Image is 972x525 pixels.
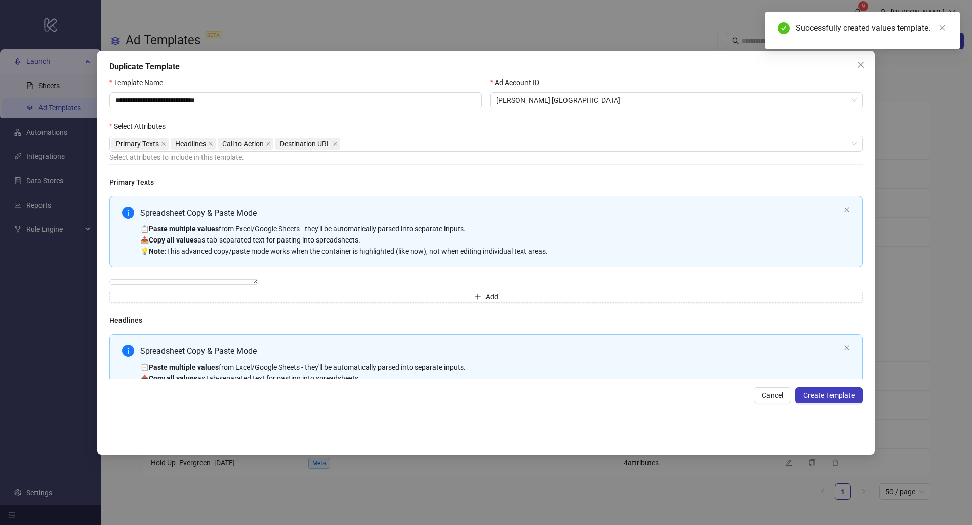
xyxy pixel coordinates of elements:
[474,293,481,300] span: plus
[208,141,213,146] span: close
[171,138,216,150] span: Headlines
[161,141,166,146] span: close
[109,291,863,303] button: Add
[796,22,948,34] div: Successfully created values template.
[109,61,863,73] div: Duplicate Template
[109,315,863,326] h4: Headlines
[937,22,948,33] a: Close
[140,223,840,257] div: 📋 from Excel/Google Sheets - they'll be automatically parsed into separate inputs. 📤 as tab-separ...
[778,22,790,34] span: check-circle
[140,361,840,395] div: 📋 from Excel/Google Sheets - they'll be automatically parsed into separate inputs. 📤 as tab-separ...
[109,177,863,188] h4: Primary Texts
[149,225,219,233] strong: Paste multiple values
[844,345,850,351] button: close
[149,236,197,244] strong: Copy all values
[218,138,273,150] span: Call to Action
[280,138,331,149] span: Destination URL
[490,77,546,88] label: Ad Account ID
[496,93,857,108] span: Nava Rupa USA
[175,138,206,149] span: Headlines
[857,61,865,69] span: close
[122,207,134,219] span: info-circle
[109,120,172,132] label: Select Attributes
[149,363,219,371] strong: Paste multiple values
[149,374,197,382] strong: Copy all values
[939,24,946,31] span: close
[140,345,840,357] div: Spreadsheet Copy & Paste Mode
[275,138,340,150] span: Destination URL
[853,57,869,73] button: Close
[109,152,863,163] div: Select attributes to include in this template.
[485,293,498,301] span: Add
[109,334,863,491] div: Multi-input container - paste or copy values
[844,207,850,213] button: close
[754,387,791,403] button: Cancel
[109,92,482,108] input: Template Name
[803,391,855,399] span: Create Template
[222,138,264,149] span: Call to Action
[140,207,840,219] div: Spreadsheet Copy & Paste Mode
[109,77,170,88] label: Template Name
[795,387,863,403] button: Create Template
[122,345,134,357] span: info-circle
[762,391,783,399] span: Cancel
[109,196,863,303] div: Multi-text input container - paste or copy values
[149,247,167,255] strong: Note:
[333,141,338,146] span: close
[111,138,169,150] span: Primary Texts
[116,138,159,149] span: Primary Texts
[266,141,271,146] span: close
